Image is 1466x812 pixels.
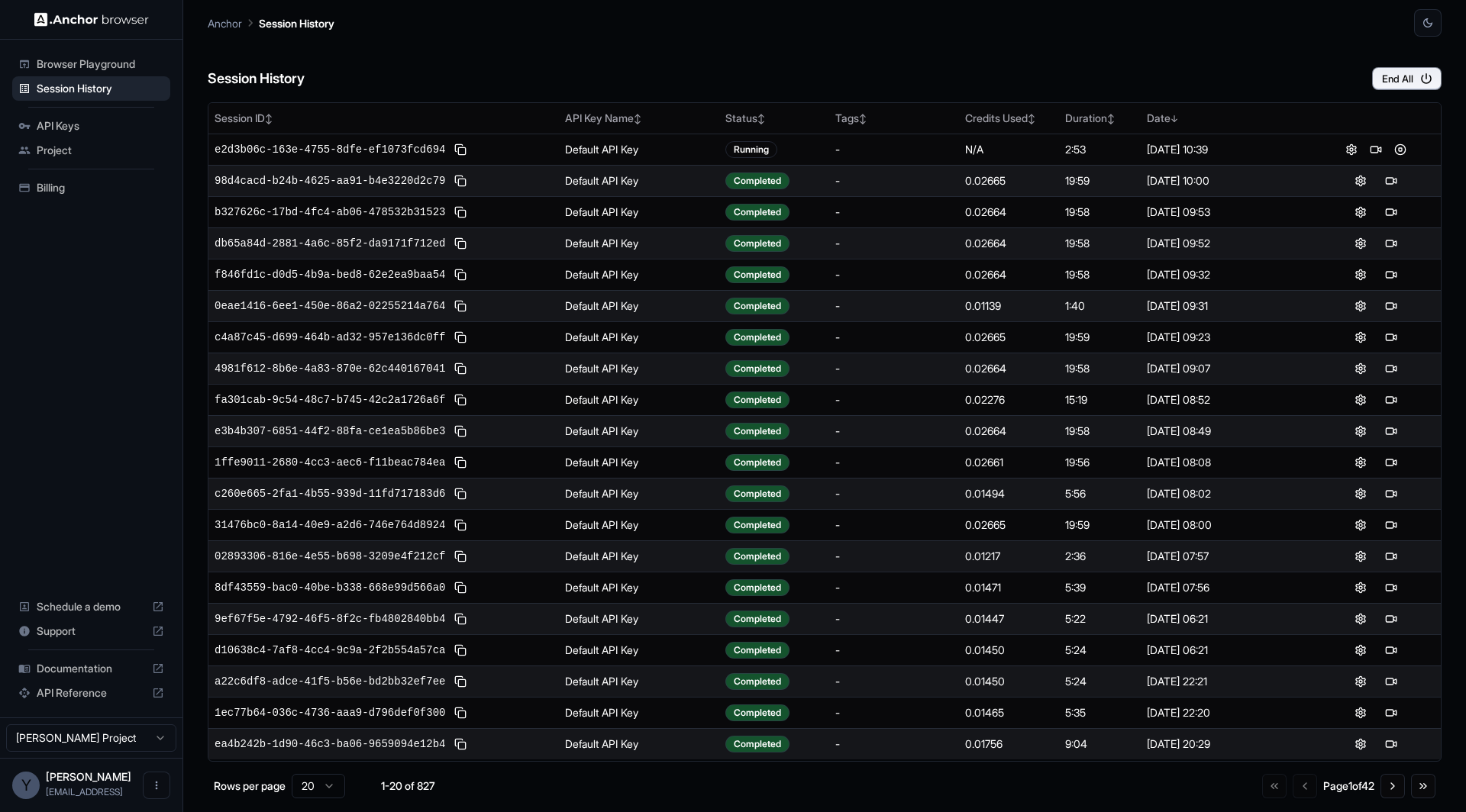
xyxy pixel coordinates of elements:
[725,517,790,533] div: Completed
[1065,580,1134,595] div: 5:39
[37,599,146,614] span: Schedule a demo
[835,705,953,720] div: -
[725,141,777,158] div: Running
[215,517,445,533] span: 31476bc0-8a14-40e9-a2d6-746e764d8924
[215,455,445,470] span: 1ffe9011-2680-4cc3-aec6-f11beac784ea
[1065,330,1134,345] div: 19:59
[1147,330,1305,345] div: [DATE] 09:23
[835,486,953,501] div: -
[725,298,790,314] div: Completed
[725,266,790,283] div: Completed
[1065,674,1134,689] div: 5:24
[34,12,149,27] img: Anchor Logo
[1147,361,1305,376] div: [DATE] 09:07
[559,353,719,384] td: Default API Key
[1147,111,1305,126] div: Date
[559,446,719,478] td: Default API Key
[215,486,445,501] span: c260e665-2fa1-4b55-939d-11fd717183d6
[725,454,790,471] div: Completed
[1065,392,1134,408] div: 15:19
[1065,611,1134,627] div: 5:22
[965,580,1053,595] div: 0.01471
[559,321,719,353] td: Default API Key
[1147,173,1305,188] div: [DATE] 10:00
[46,786,123,797] span: yuma@o-mega.ai
[725,423,790,440] div: Completed
[215,173,445,188] span: 98d4cacd-b24b-4625-aa91-b4e3220d2c79
[215,111,553,126] div: Session ID
[1147,486,1305,501] div: [DATE] 08:02
[1323,778,1374,794] div: Page 1 of 42
[1065,361,1134,376] div: 19:58
[1147,705,1305,720] div: [DATE] 22:20
[725,111,823,126] div: Status
[1065,298,1134,314] div: 1:40
[559,227,719,259] td: Default API Key
[12,138,170,163] div: Project
[215,205,445,220] span: b327626c-17bd-4fc4-ab06-478532b31523
[1065,736,1134,752] div: 9:04
[12,656,170,681] div: Documentation
[1065,236,1134,251] div: 19:58
[835,736,953,752] div: -
[1147,298,1305,314] div: [DATE] 09:31
[559,540,719,572] td: Default API Key
[725,204,790,221] div: Completed
[1171,113,1178,124] span: ↓
[215,705,445,720] span: 1ec77b64-036c-4736-aaa9-d796def0f300
[559,290,719,321] td: Default API Key
[965,486,1053,501] div: 0.01494
[12,594,170,619] div: Schedule a demo
[215,267,445,282] span: f846fd1c-d0d5-4b9a-bed8-62e2ea9baa54
[835,205,953,220] div: -
[1372,67,1442,90] button: End All
[965,674,1053,689] div: 0.01450
[1147,643,1305,658] div: [DATE] 06:21
[559,196,719,227] td: Default API Key
[1065,111,1134,126] div: Duration
[12,176,170,200] div: Billing
[1147,424,1305,439] div: [DATE] 08:49
[835,236,953,251] div: -
[1065,643,1134,658] div: 5:24
[835,361,953,376] div: -
[1147,580,1305,595] div: [DATE] 07:56
[215,643,445,658] span: d10638c4-7af8-4cc4-9c9a-2f2b554a57ca
[835,330,953,345] div: -
[37,623,146,639] span: Support
[12,619,170,643] div: Support
[725,548,790,565] div: Completed
[1147,267,1305,282] div: [DATE] 09:32
[965,173,1053,188] div: 0.02665
[725,391,790,408] div: Completed
[965,455,1053,470] div: 0.02661
[725,485,790,502] div: Completed
[965,330,1053,345] div: 0.02665
[965,267,1053,282] div: 0.02664
[835,111,953,126] div: Tags
[37,685,146,701] span: API Reference
[725,579,790,596] div: Completed
[965,705,1053,720] div: 0.01465
[1065,267,1134,282] div: 19:58
[725,235,790,252] div: Completed
[1147,392,1305,408] div: [DATE] 08:52
[725,642,790,659] div: Completed
[725,172,790,189] div: Completed
[214,778,286,794] p: Rows per page
[1065,205,1134,220] div: 19:58
[215,580,445,595] span: 8df43559-bac0-40be-b338-668e99d566a0
[1147,611,1305,627] div: [DATE] 06:21
[1147,549,1305,564] div: [DATE] 07:57
[965,205,1053,220] div: 0.02664
[143,772,170,799] button: Open menu
[1147,517,1305,533] div: [DATE] 08:00
[835,455,953,470] div: -
[12,772,40,799] div: Y
[835,267,953,282] div: -
[725,360,790,377] div: Completed
[835,674,953,689] div: -
[559,665,719,697] td: Default API Key
[835,298,953,314] div: -
[965,736,1053,752] div: 0.01756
